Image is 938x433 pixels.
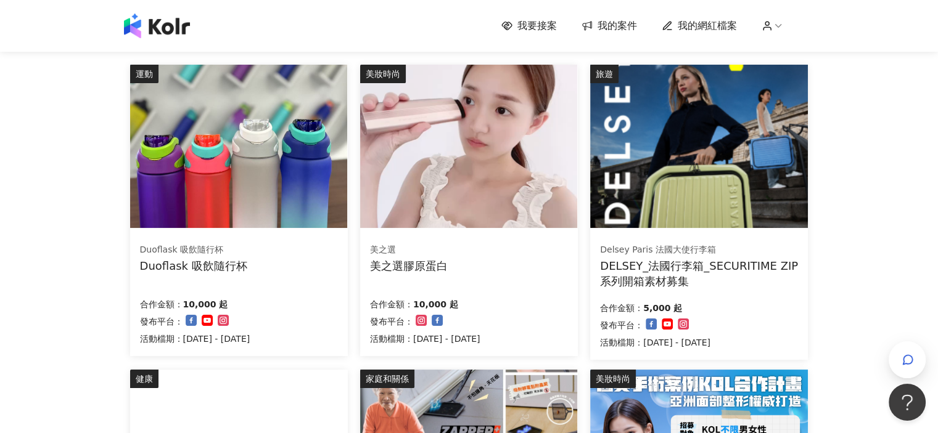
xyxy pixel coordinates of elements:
[130,370,158,388] div: 健康
[598,19,637,33] span: 我的案件
[370,314,413,329] p: 發布平台：
[600,318,643,333] p: 發布平台：
[590,65,807,228] img: 【DELSEY】SECURITIME ZIP旅行箱
[140,244,247,256] div: Duoflask 吸飲隨行杯
[140,331,250,346] p: 活動檔期：[DATE] - [DATE]
[360,65,577,228] img: 美之選膠原蛋白送RF美容儀
[600,301,643,315] p: 合作金額：
[501,19,557,33] a: 我要接案
[662,19,737,33] a: 我的網紅檔案
[370,244,448,256] div: 美之選
[140,297,183,312] p: 合作金額：
[130,65,347,228] img: Duoflask 吸飲隨行杯
[600,335,710,350] p: 活動檔期：[DATE] - [DATE]
[370,297,413,312] p: 合作金額：
[360,370,414,388] div: 家庭和關係
[140,314,183,329] p: 發布平台：
[590,370,636,388] div: 美妝時尚
[140,258,247,273] div: Duoflask 吸飲隨行杯
[413,297,458,312] p: 10,000 起
[183,297,228,312] p: 10,000 起
[370,331,480,346] p: 活動檔期：[DATE] - [DATE]
[130,65,158,83] div: 運動
[600,244,797,256] div: Delsey Paris 法國大使行李箱
[600,258,798,289] div: DELSEY_法國行李箱_SECURITIME ZIP系列開箱素材募集
[889,384,926,421] iframe: Help Scout Beacon - Open
[517,19,557,33] span: 我要接案
[124,14,190,38] img: logo
[678,19,737,33] span: 我的網紅檔案
[590,65,619,83] div: 旅遊
[582,19,637,33] a: 我的案件
[370,258,448,273] div: 美之選膠原蛋白
[360,65,406,83] div: 美妝時尚
[643,301,682,315] p: 5,000 起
